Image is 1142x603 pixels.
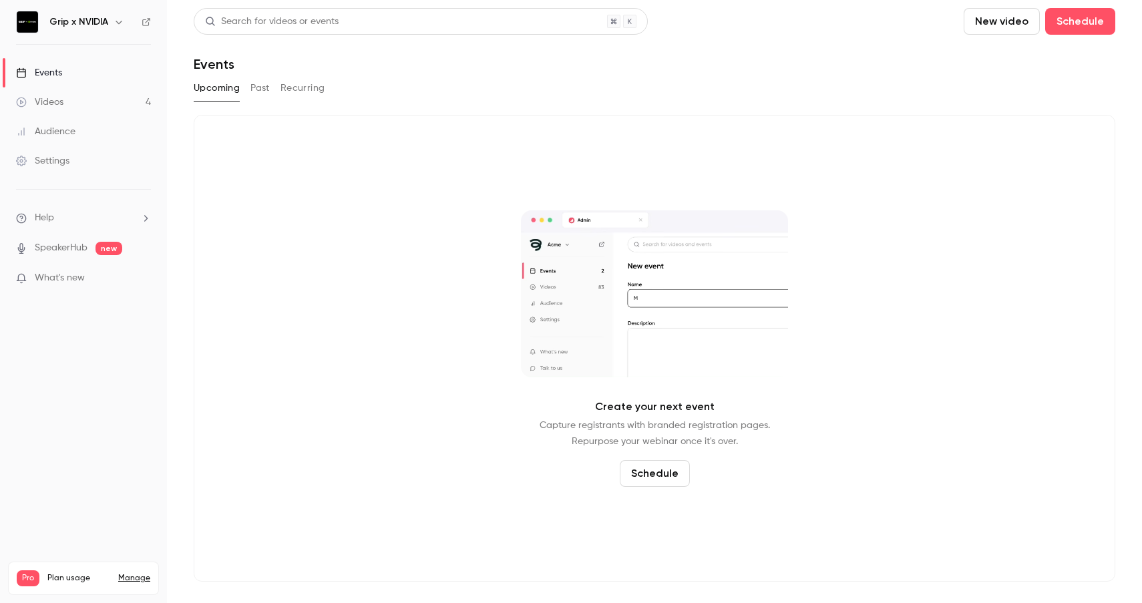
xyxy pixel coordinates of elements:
[194,77,240,99] button: Upcoming
[16,211,151,225] li: help-dropdown-opener
[96,242,122,255] span: new
[194,56,234,72] h1: Events
[620,460,690,487] button: Schedule
[595,399,715,415] p: Create your next event
[49,15,108,29] h6: Grip x NVIDIA
[16,154,69,168] div: Settings
[16,66,62,79] div: Events
[16,95,63,109] div: Videos
[17,11,38,33] img: Grip x NVIDIA
[35,271,85,285] span: What's new
[35,241,87,255] a: SpeakerHub
[205,15,339,29] div: Search for videos or events
[16,125,75,138] div: Audience
[118,573,150,584] a: Manage
[964,8,1040,35] button: New video
[1045,8,1115,35] button: Schedule
[17,570,39,586] span: Pro
[250,77,270,99] button: Past
[540,417,770,449] p: Capture registrants with branded registration pages. Repurpose your webinar once it's over.
[280,77,325,99] button: Recurring
[35,211,54,225] span: Help
[47,573,110,584] span: Plan usage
